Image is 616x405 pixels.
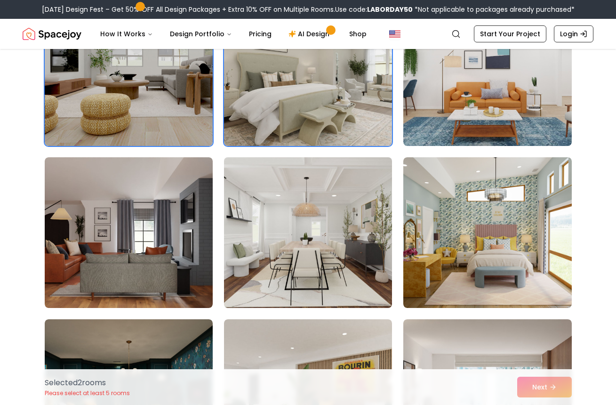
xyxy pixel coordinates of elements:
p: Selected 2 room s [45,377,130,389]
a: Login [554,25,593,42]
img: Spacejoy Logo [23,24,81,43]
img: United States [389,28,400,40]
img: Room room-4 [45,157,213,308]
a: Start Your Project [474,25,546,42]
a: Shop [342,24,374,43]
nav: Global [23,19,593,49]
a: AI Design [281,24,340,43]
b: LABORDAY50 [367,5,413,14]
a: Pricing [241,24,279,43]
p: Please select at least 5 rooms [45,389,130,397]
button: Design Portfolio [162,24,240,43]
nav: Main [93,24,374,43]
a: Spacejoy [23,24,81,43]
img: Room room-6 [403,157,571,308]
div: [DATE] Design Fest – Get 50% OFF All Design Packages + Extra 10% OFF on Multiple Rooms. [42,5,575,14]
button: How It Works [93,24,160,43]
span: Use code: [335,5,413,14]
span: *Not applicable to packages already purchased* [413,5,575,14]
img: Room room-5 [220,154,396,312]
